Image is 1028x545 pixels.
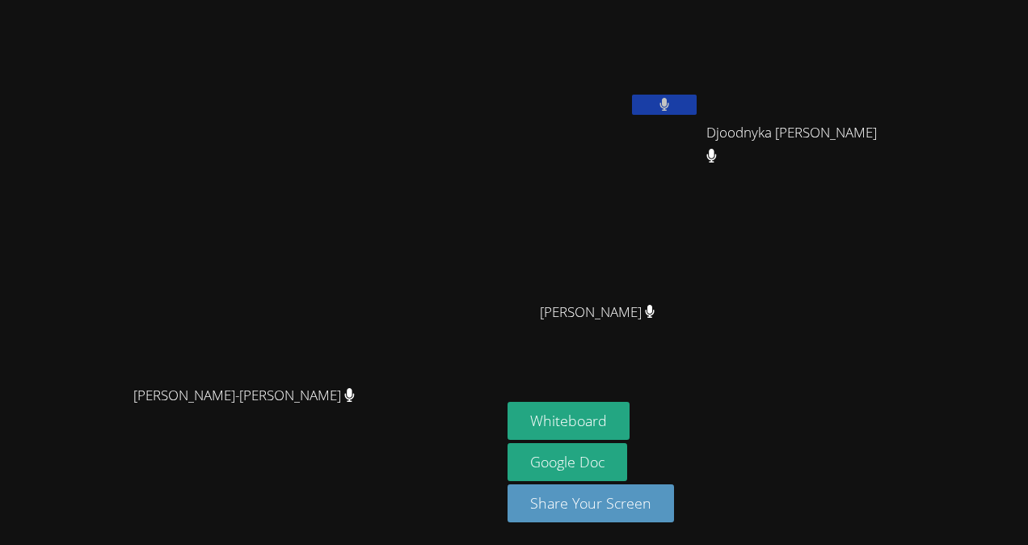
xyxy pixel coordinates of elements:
[706,121,886,168] span: Djoodnyka [PERSON_NAME]
[133,384,355,408] span: [PERSON_NAME]-[PERSON_NAME]
[508,402,630,440] button: Whiteboard
[508,484,674,522] button: Share Your Screen
[540,301,655,324] span: [PERSON_NAME]
[508,443,627,481] a: Google Doc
